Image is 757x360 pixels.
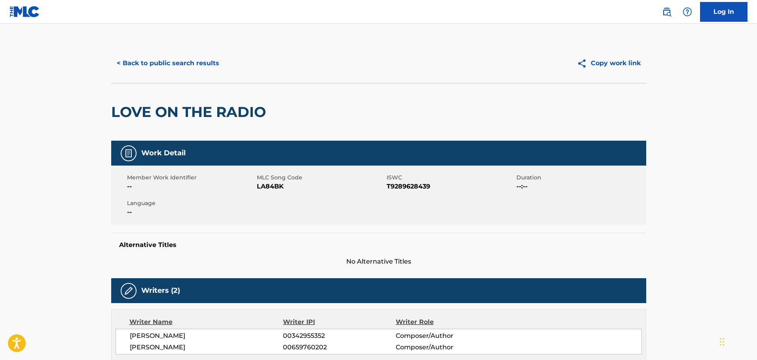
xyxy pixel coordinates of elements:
a: Log In [700,2,748,22]
button: < Back to public search results [111,53,225,73]
img: MLC Logo [9,6,40,17]
span: LA84BK [257,182,385,191]
h5: Alternative Titles [119,241,638,249]
img: Work Detail [124,149,133,158]
img: Writers [124,286,133,296]
div: Help [679,4,695,20]
span: [PERSON_NAME] [130,331,283,341]
span: ISWC [387,173,514,182]
button: Copy work link [571,53,646,73]
span: -- [127,207,255,217]
h2: LOVE ON THE RADIO [111,103,270,121]
span: MLC Song Code [257,173,385,182]
img: help [683,7,692,17]
div: Writer Name [129,317,283,327]
img: Copy work link [577,58,591,68]
span: [PERSON_NAME] [130,343,283,352]
span: -- [127,182,255,191]
span: Duration [516,173,644,182]
span: 00659760202 [283,343,395,352]
span: Composer/Author [396,343,498,352]
span: 00342955352 [283,331,395,341]
span: T9289628439 [387,182,514,191]
h5: Work Detail [141,149,186,158]
span: --:-- [516,182,644,191]
div: Writer Role [396,317,498,327]
span: Language [127,199,255,207]
iframe: Chat Widget [717,322,757,360]
h5: Writers (2) [141,286,180,295]
span: Composer/Author [396,331,498,341]
span: No Alternative Titles [111,257,646,266]
span: Member Work Identifier [127,173,255,182]
img: search [662,7,672,17]
a: Public Search [659,4,675,20]
div: Drag [720,330,725,354]
div: Writer IPI [283,317,396,327]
